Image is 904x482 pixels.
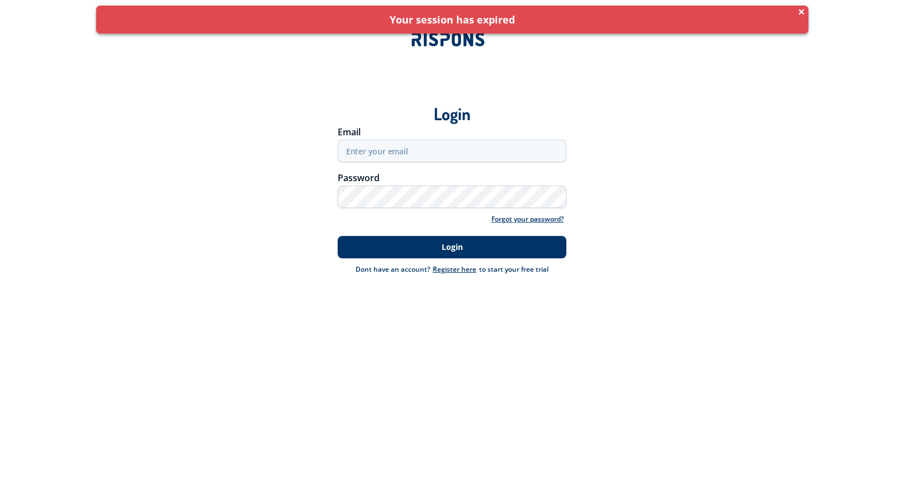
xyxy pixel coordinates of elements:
div: to start your free trial [430,264,548,275]
div: Dont have an account? [356,264,430,275]
a: Forgot your password? [489,214,566,225]
button: Login [338,236,567,258]
div: Your session has expired [105,14,800,25]
div: Email [338,127,567,136]
div: Login [69,86,836,125]
a: Register here [430,264,479,274]
span: × [797,8,805,16]
input: Enter your email [338,140,567,162]
div: Password [338,173,567,182]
